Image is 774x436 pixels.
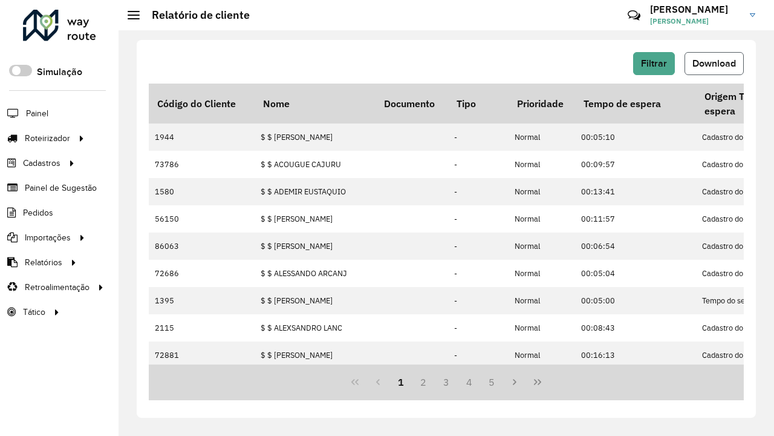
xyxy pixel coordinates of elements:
th: Documento [376,84,448,124]
button: 1 [389,371,412,394]
td: 00:09:57 [575,151,696,178]
th: Tipo [448,84,509,124]
h3: [PERSON_NAME] [650,4,741,15]
th: Nome [255,84,376,124]
td: - [448,287,509,314]
span: Filtrar [641,58,667,68]
td: - [448,178,509,205]
span: Retroalimentação [25,281,89,294]
td: - [448,260,509,287]
td: - [448,205,509,233]
td: 72686 [149,260,255,287]
td: - [448,151,509,178]
td: - [448,124,509,151]
td: Normal [509,205,575,233]
td: Normal [509,314,575,342]
td: Normal [509,178,575,205]
td: 1580 [149,178,255,205]
button: 2 [412,371,435,394]
span: Painel [26,107,48,120]
label: Simulação [37,65,82,79]
td: 72881 [149,342,255,369]
td: 1944 [149,124,255,151]
a: Contato Rápido [621,2,647,28]
td: $ $ ALEXSANDRO LANC [255,314,376,342]
span: Importações [25,231,71,244]
span: Painel de Sugestão [25,182,97,194]
td: 00:08:43 [575,314,696,342]
td: $ $ [PERSON_NAME] [255,205,376,233]
td: - [448,342,509,369]
td: Normal [509,124,575,151]
td: Normal [509,151,575,178]
td: 00:05:10 [575,124,696,151]
td: $ $ ALESSANDO ARCANJ [255,260,376,287]
td: $ $ [PERSON_NAME] [255,287,376,314]
td: - [448,314,509,342]
td: 00:05:04 [575,260,696,287]
h2: Relatório de cliente [140,8,250,22]
td: Normal [509,233,575,260]
span: Cadastros [23,157,60,170]
th: Código do Cliente [149,84,255,124]
td: Normal [509,342,575,369]
button: Download [685,52,744,75]
span: Roteirizador [25,132,70,145]
button: Last Page [526,371,549,394]
td: $ $ ACOUGUE CAJURU [255,151,376,178]
th: Tempo de espera [575,84,696,124]
button: Next Page [503,371,526,394]
button: 5 [481,371,504,394]
th: Prioridade [509,84,575,124]
td: 00:13:41 [575,178,696,205]
td: 00:06:54 [575,233,696,260]
td: 56150 [149,205,255,233]
span: Pedidos [23,206,53,219]
td: $ $ [PERSON_NAME] [255,233,376,260]
td: 73786 [149,151,255,178]
td: 00:11:57 [575,205,696,233]
button: 3 [435,371,458,394]
span: [PERSON_NAME] [650,16,741,27]
button: 4 [458,371,481,394]
td: $ $ [PERSON_NAME] [255,124,376,151]
td: 00:16:13 [575,342,696,369]
span: Tático [23,306,45,319]
td: 86063 [149,233,255,260]
td: $ $ ADEMIR EUSTAQUIO [255,178,376,205]
button: Filtrar [633,52,675,75]
td: - [448,233,509,260]
td: $ $ [PERSON_NAME] [255,342,376,369]
td: Normal [509,260,575,287]
td: 1395 [149,287,255,314]
span: Relatórios [25,256,62,269]
span: Download [692,58,736,68]
td: 00:05:00 [575,287,696,314]
td: Normal [509,287,575,314]
td: 2115 [149,314,255,342]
